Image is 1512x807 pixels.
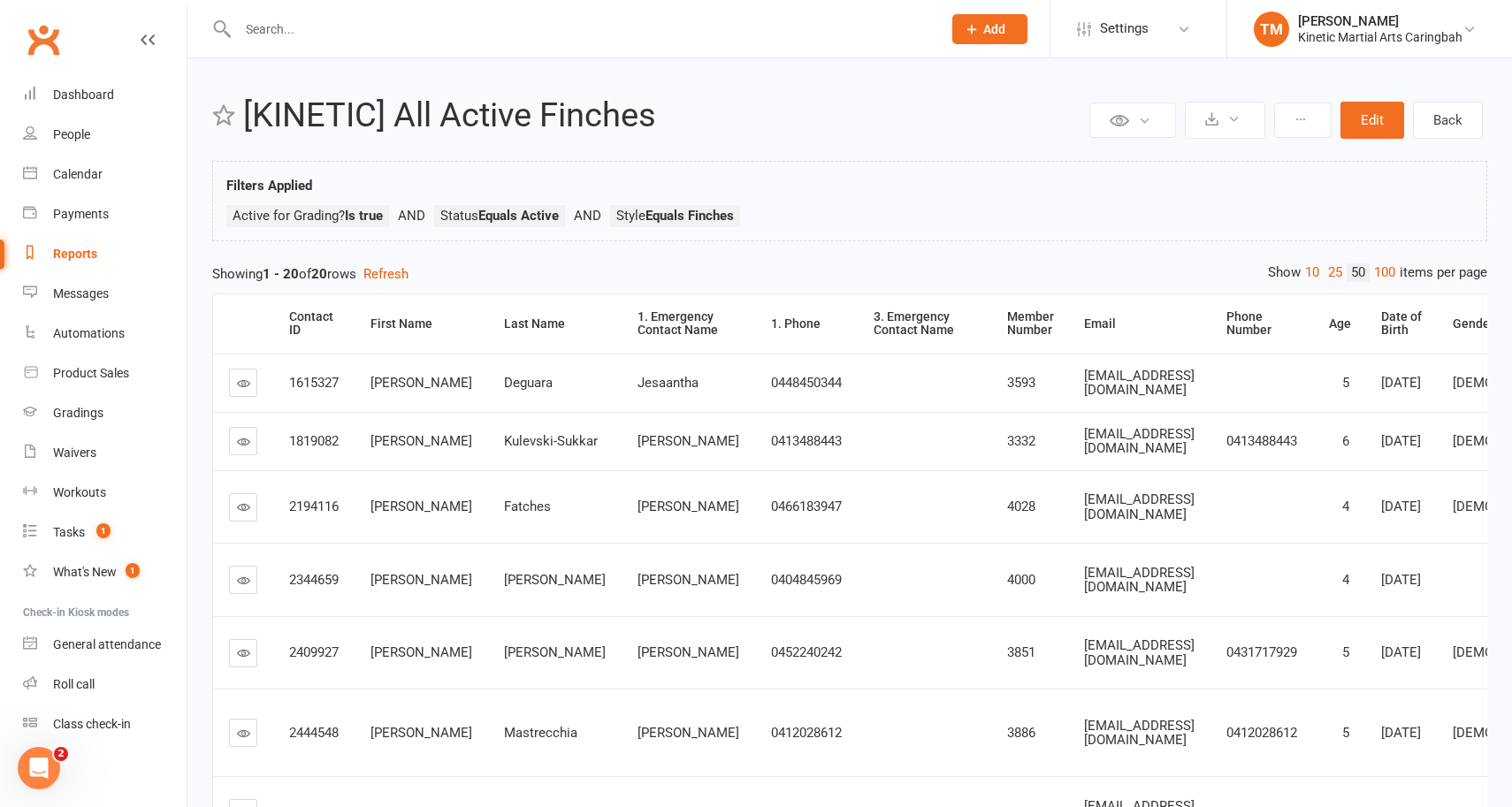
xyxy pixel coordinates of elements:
[771,725,842,741] span: 0412028612
[289,725,339,741] span: 2444548
[504,499,551,514] span: Fatches
[53,717,131,731] div: Class check-in
[1254,11,1289,47] div: TM
[771,499,842,514] span: 0466183947
[1226,433,1297,449] span: 0413488443
[1007,644,1035,660] span: 3851
[1298,13,1462,29] div: [PERSON_NAME]
[638,644,739,660] span: [PERSON_NAME]
[1226,310,1299,338] div: Phone Number
[370,572,472,588] span: [PERSON_NAME]
[311,266,327,282] strong: 20
[23,274,187,314] a: Messages
[1413,102,1483,139] a: Back
[289,433,339,449] span: 1819082
[771,317,844,331] div: 1. Phone
[504,375,553,391] span: Deguara
[1370,263,1400,282] a: 100
[23,393,187,433] a: Gradings
[1084,718,1195,749] span: [EMAIL_ADDRESS][DOMAIN_NAME]
[1381,499,1421,514] span: [DATE]
[23,552,187,592] a: What's New1
[1324,263,1347,282] a: 25
[638,499,739,514] span: [PERSON_NAME]
[53,247,97,261] div: Reports
[1084,317,1196,331] div: Email
[23,665,187,704] a: Roll call
[370,375,472,391] span: [PERSON_NAME]
[23,473,187,513] a: Workouts
[1100,9,1149,49] span: Settings
[233,17,929,42] input: Search...
[53,445,96,460] div: Waivers
[504,317,607,331] div: Last Name
[289,572,339,588] span: 2344659
[289,375,339,391] span: 1615327
[1007,310,1054,338] div: Member Number
[53,167,103,181] div: Calendar
[53,326,125,340] div: Automations
[370,433,472,449] span: [PERSON_NAME]
[96,523,111,538] span: 1
[289,310,340,338] div: Contact ID
[1007,375,1035,391] span: 3593
[1084,565,1195,596] span: [EMAIL_ADDRESS][DOMAIN_NAME]
[263,266,299,282] strong: 1 - 20
[1342,433,1349,449] span: 6
[504,725,577,741] span: Mastrecchia
[1268,263,1487,282] div: Show items per page
[1342,375,1349,391] span: 5
[1084,368,1195,399] span: [EMAIL_ADDRESS][DOMAIN_NAME]
[23,704,187,744] a: Class kiosk mode
[370,725,472,741] span: [PERSON_NAME]
[18,747,60,789] iframe: Intercom live chat
[226,178,312,194] strong: Filters Applied
[1342,572,1349,588] span: 4
[1381,572,1421,588] span: [DATE]
[504,433,598,449] span: Kulevski-Sukkar
[1340,102,1404,139] button: Edit
[23,433,187,473] a: Waivers
[874,310,977,338] div: 3. Emergency Contact Name
[1381,375,1421,391] span: [DATE]
[1329,317,1351,331] div: Age
[638,725,739,741] span: [PERSON_NAME]
[53,286,109,301] div: Messages
[53,485,106,499] div: Workouts
[370,317,474,331] div: First Name
[53,207,109,221] div: Payments
[53,127,90,141] div: People
[638,572,739,588] span: [PERSON_NAME]
[21,18,65,62] a: Clubworx
[440,208,559,224] span: Status
[54,747,68,761] span: 2
[23,155,187,194] a: Calendar
[1381,644,1421,660] span: [DATE]
[478,208,559,224] strong: Equals Active
[1226,725,1297,741] span: 0412028612
[1084,637,1195,668] span: [EMAIL_ADDRESS][DOMAIN_NAME]
[771,572,842,588] span: 0404845969
[771,433,842,449] span: 0413488443
[1084,426,1195,457] span: [EMAIL_ADDRESS][DOMAIN_NAME]
[616,208,734,224] span: Style
[370,644,472,660] span: [PERSON_NAME]
[23,513,187,552] a: Tasks 1
[1301,263,1324,282] a: 10
[983,22,1005,36] span: Add
[289,644,339,660] span: 2409927
[771,375,842,391] span: 0448450344
[53,677,95,691] div: Roll call
[53,406,103,420] div: Gradings
[53,637,161,651] div: General attendance
[53,565,117,579] div: What's New
[638,310,741,338] div: 1. Emergency Contact Name
[53,525,85,539] div: Tasks
[1342,499,1349,514] span: 4
[126,563,140,578] span: 1
[363,263,409,285] button: Refresh
[23,234,187,274] a: Reports
[645,208,734,224] strong: Equals Finches
[243,97,1085,134] h2: [KINETIC] All Active Finches
[771,644,842,660] span: 0452240242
